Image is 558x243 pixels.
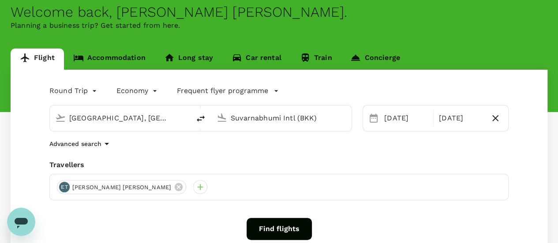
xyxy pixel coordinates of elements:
a: Concierge [341,49,409,70]
button: Open [184,117,186,119]
button: Advanced search [49,138,112,149]
div: Welcome back , [PERSON_NAME] [PERSON_NAME] . [11,4,547,20]
div: Travellers [49,160,509,170]
input: Going to [231,111,333,125]
p: Advanced search [49,139,101,148]
iframe: Button to launch messaging window [7,208,35,236]
button: Frequent flyer programme [177,86,279,96]
input: Depart from [69,111,172,125]
a: Accommodation [64,49,155,70]
span: [PERSON_NAME] [PERSON_NAME] [67,183,176,192]
p: Frequent flyer programme [177,86,268,96]
a: Flight [11,49,64,70]
div: Round Trip [49,84,99,98]
button: delete [190,108,211,129]
div: ET [59,182,70,192]
p: Planning a business trip? Get started from here. [11,20,547,31]
div: ET[PERSON_NAME] [PERSON_NAME] [57,180,186,194]
div: [DATE] [435,109,486,127]
button: Find flights [247,218,312,240]
a: Train [291,49,341,70]
div: [DATE] [381,109,431,127]
a: Long stay [155,49,222,70]
button: Open [345,117,347,119]
a: Car rental [222,49,291,70]
div: Economy [116,84,159,98]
